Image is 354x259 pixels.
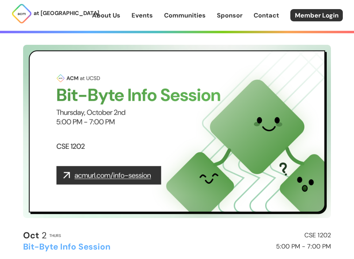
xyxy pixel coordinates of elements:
a: About Us [92,11,120,20]
a: Events [132,11,153,20]
a: Member Login [290,9,343,21]
p: at [GEOGRAPHIC_DATA] [34,9,99,18]
b: Oct [23,230,39,241]
h2: 2 [23,231,47,240]
img: ACM Logo [11,3,32,24]
a: Sponsor [217,11,242,20]
h2: Bit-Byte Info Session [23,242,174,251]
a: Communities [164,11,206,20]
a: at [GEOGRAPHIC_DATA] [11,3,92,24]
h2: CSE 1202 [180,232,331,239]
h2: Thurs [49,233,61,238]
h2: 5:00 PM - 7:00 PM [180,243,331,250]
a: Contact [254,11,279,20]
img: Event Cover Photo [23,45,331,218]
